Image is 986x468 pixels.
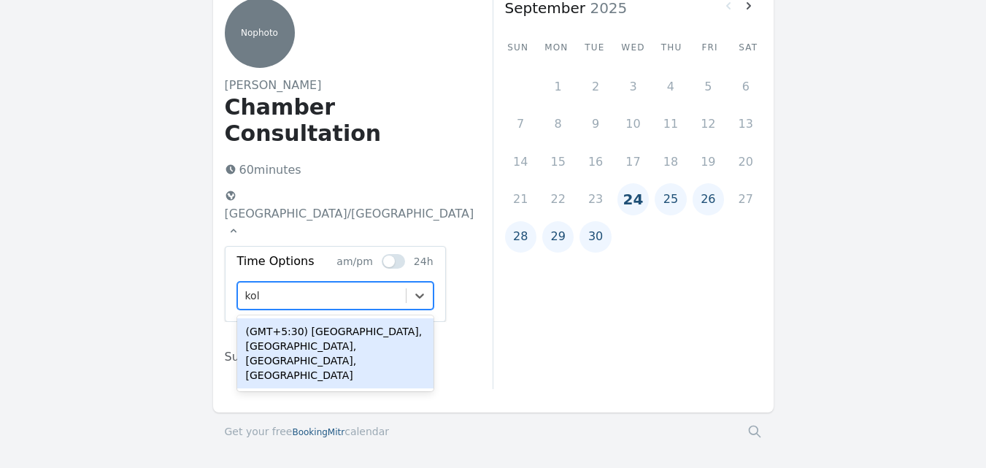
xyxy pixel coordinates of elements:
button: 29 [542,221,574,253]
button: 17 [617,146,649,177]
p: 60 minutes [219,158,469,182]
div: Thu [658,42,685,53]
button: 25 [655,183,686,215]
button: 18 [655,146,686,177]
div: Sun [505,42,532,53]
button: 19 [693,146,724,177]
button: 22 [542,183,574,215]
button: 13 [730,108,761,139]
p: Sun, Mon, Tue, Wed, Thu, Fri [225,348,469,366]
span: BookingMitr [292,427,344,437]
button: 16 [579,146,611,177]
h1: Chamber Consultation [225,94,469,147]
button: 4 [655,71,686,102]
p: No photo [225,27,295,39]
div: Sat [735,42,762,53]
button: 12 [693,108,724,139]
button: 30 [579,221,611,253]
a: Get your freeBookingMitrcalendar [225,424,390,439]
button: 10 [617,108,649,139]
button: 23 [579,183,611,215]
div: Tue [582,42,609,53]
button: 21 [505,183,536,215]
span: 24h [414,256,434,267]
button: 2 [579,71,611,102]
button: 11 [655,108,686,139]
button: 20 [730,146,761,177]
button: 24 [617,183,649,215]
button: 3 [617,71,649,102]
button: 6 [730,71,761,102]
button: 9 [579,108,611,139]
button: 1 [542,71,574,102]
button: 15 [542,146,574,177]
div: Wed [620,42,647,53]
div: Mon [543,42,570,53]
button: 26 [693,183,724,215]
div: (GMT+5:30) [GEOGRAPHIC_DATA], [GEOGRAPHIC_DATA], [GEOGRAPHIC_DATA], [GEOGRAPHIC_DATA] [237,318,434,388]
button: 5 [693,71,724,102]
div: Fri [696,42,723,53]
button: [GEOGRAPHIC_DATA]/[GEOGRAPHIC_DATA] [219,185,480,243]
span: am/pm [336,256,372,267]
button: 14 [505,146,536,177]
button: 8 [542,108,574,139]
button: 27 [730,183,761,215]
div: Time Options [237,253,336,270]
h2: [PERSON_NAME] [225,77,469,94]
button: 28 [505,221,536,253]
button: 7 [505,108,536,139]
